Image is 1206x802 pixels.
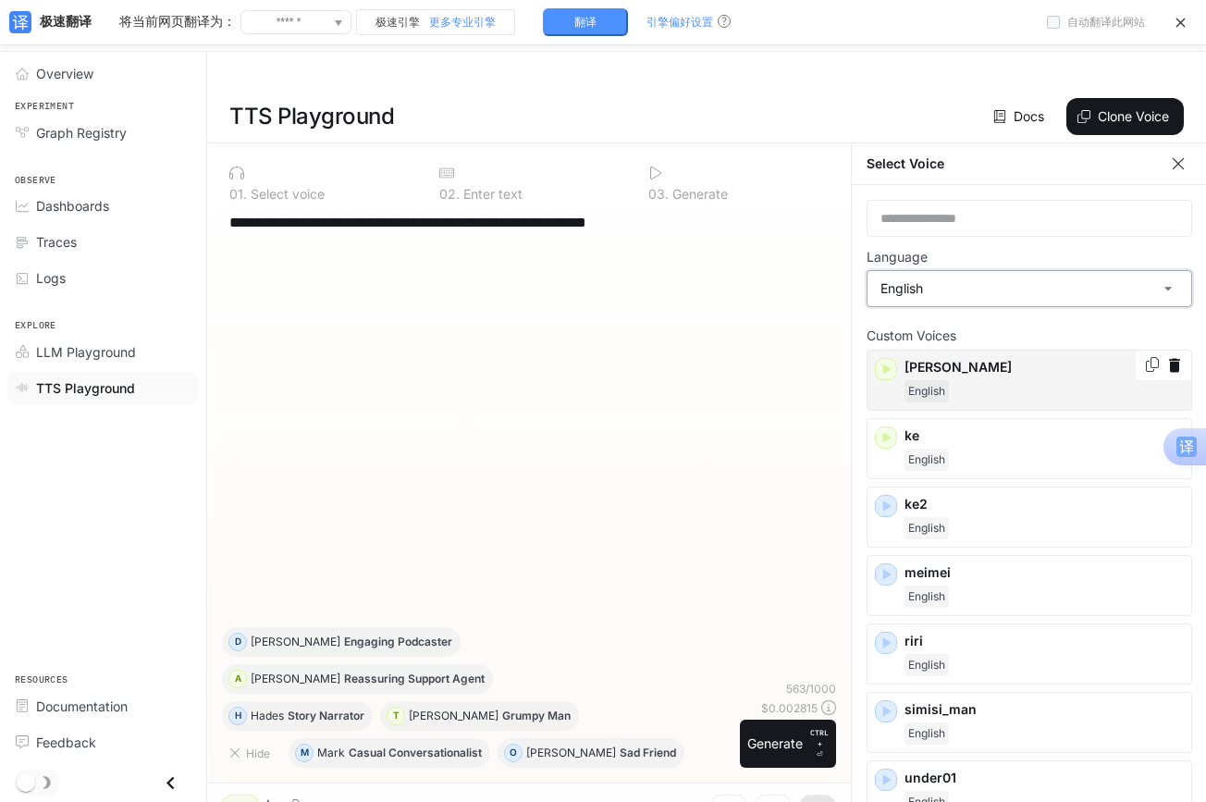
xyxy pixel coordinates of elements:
[229,701,246,731] div: H
[36,196,109,216] span: Dashboards
[344,636,452,648] p: Engaging Podcaster
[251,636,340,648] p: [PERSON_NAME]
[388,701,404,731] div: T
[502,710,571,722] p: Grumpy Man
[740,720,836,768] button: GenerateCTRL +⏎
[810,727,829,749] p: CTRL +
[288,710,364,722] p: Story Narrator
[648,188,669,201] p: 0 3 .
[1066,98,1184,135] button: Clone Voice
[439,188,460,201] p: 0 2 .
[380,701,579,731] button: T[PERSON_NAME]Grumpy Man
[229,664,246,694] div: A
[251,710,284,722] p: Hades
[150,764,191,802] button: Close drawer
[349,747,482,759] p: Casual Conversationalist
[904,700,1184,719] p: simisi_man
[810,727,829,760] p: ⏎
[7,372,199,404] a: TTS Playground
[296,738,313,768] div: M
[409,710,498,722] p: [PERSON_NAME]
[904,517,949,539] span: English
[222,664,493,694] button: A[PERSON_NAME]Reassuring Support Agent
[7,190,199,222] a: Dashboards
[904,722,949,745] span: English
[7,226,199,258] a: Traces
[36,342,136,362] span: LLM Playground
[7,57,199,90] a: Overview
[229,627,246,657] div: D
[904,449,949,471] span: English
[251,673,340,685] p: [PERSON_NAME]
[36,123,127,142] span: Graph Registry
[990,98,1052,135] a: Docs
[36,64,93,83] span: Overview
[867,251,928,264] p: Language
[904,769,1184,787] p: under01
[761,700,818,716] p: $ 0.002815
[289,738,490,768] button: MMarkCasual Conversationalist
[222,627,461,657] button: D[PERSON_NAME]Engaging Podcaster
[620,747,676,759] p: Sad Friend
[317,747,345,759] p: Mark
[786,681,836,697] p: 563 / 1000
[36,697,128,716] span: Documentation
[7,117,199,149] a: Graph Registry
[669,188,728,201] p: Generate
[7,690,199,722] a: Documentation
[904,358,1184,376] p: [PERSON_NAME]
[36,378,135,398] span: TTS Playground
[344,673,485,685] p: Reassuring Support Agent
[247,188,325,201] p: Select voice
[904,563,1184,582] p: meimei
[222,738,281,768] button: Hide
[904,632,1184,650] p: riri
[36,232,77,252] span: Traces
[505,738,522,768] div: O
[17,771,35,792] span: Dark mode toggle
[498,738,684,768] button: O[PERSON_NAME]Sad Friend
[904,426,1184,445] p: ke
[460,188,523,201] p: Enter text
[904,654,949,676] span: English
[1143,357,1162,372] button: Copy Voice ID
[222,701,373,731] button: HHadesStory Narrator
[904,380,949,402] span: English
[904,586,949,608] span: English
[904,495,1184,513] p: ke2
[867,329,1192,342] p: Custom Voices
[868,271,1191,306] div: English
[36,268,66,288] span: Logs
[7,262,199,294] a: Logs
[36,733,96,752] span: Feedback
[7,336,199,368] a: LLM Playground
[526,747,616,759] p: [PERSON_NAME]
[7,726,199,759] a: Feedback
[229,188,247,201] p: 0 1 .
[229,98,394,135] h1: TTS Playground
